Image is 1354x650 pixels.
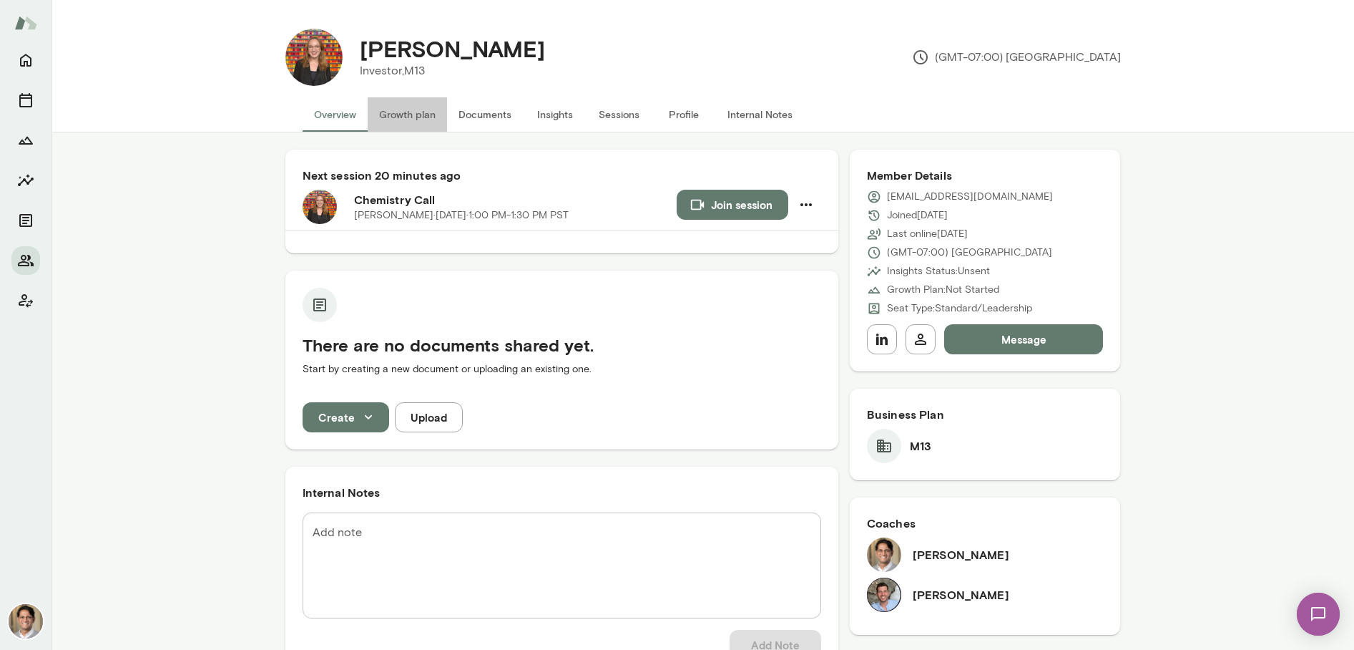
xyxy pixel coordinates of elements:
[11,166,40,195] button: Insights
[887,190,1053,204] p: [EMAIL_ADDRESS][DOMAIN_NAME]
[913,586,1009,603] h6: [PERSON_NAME]
[303,362,821,377] p: Start by creating a new document or uploading an existing one.
[867,515,1104,532] h6: Coaches
[11,206,40,235] button: Documents
[395,402,463,432] button: Upload
[368,97,447,132] button: Growth plan
[303,402,389,432] button: Create
[9,604,43,639] img: Vijay Rajendran
[11,46,40,74] button: Home
[303,484,821,501] h6: Internal Notes
[887,264,990,278] p: Insights Status: Unsent
[354,208,569,223] p: [PERSON_NAME] · [DATE] · 1:00 PM-1:30 PM PST
[523,97,587,132] button: Insights
[11,86,40,115] button: Sessions
[912,49,1121,66] p: (GMT-07:00) [GEOGRAPHIC_DATA]
[867,167,1104,184] h6: Member Details
[14,9,37,37] img: Mento
[867,578,901,612] img: David Sferlazza
[303,167,821,184] h6: Next session 20 minutes ago
[944,324,1104,354] button: Message
[11,126,40,155] button: Growth Plan
[11,286,40,315] button: Client app
[887,208,948,223] p: Joined [DATE]
[867,538,901,572] img: Vijay Rajendran
[716,97,804,132] button: Internal Notes
[587,97,652,132] button: Sessions
[303,334,821,356] h5: There are no documents shared yet.
[303,97,368,132] button: Overview
[11,246,40,275] button: Members
[913,546,1009,563] h6: [PERSON_NAME]
[285,29,343,86] img: Whitney Hazard
[652,97,716,132] button: Profile
[447,97,523,132] button: Documents
[354,191,677,208] h6: Chemistry Call
[887,246,1052,260] p: (GMT-07:00) [GEOGRAPHIC_DATA]
[910,437,931,455] h6: M13
[867,406,1104,423] h6: Business Plan
[360,35,545,62] h4: [PERSON_NAME]
[887,301,1032,316] p: Seat Type: Standard/Leadership
[360,62,545,79] p: Investor, M13
[677,190,788,220] button: Join session
[887,227,968,241] p: Last online [DATE]
[887,283,999,297] p: Growth Plan: Not Started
